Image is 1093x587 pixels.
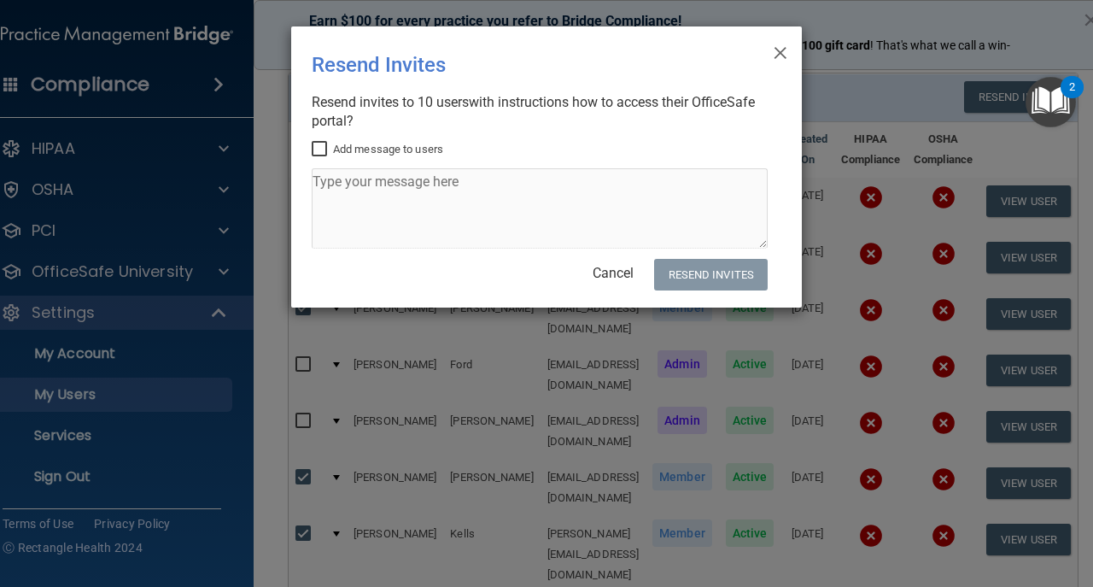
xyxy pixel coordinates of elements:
button: Resend Invites [654,259,768,291]
button: Open Resource Center, 2 new notifications [1026,77,1076,127]
input: Add message to users [312,143,331,156]
label: Add message to users [312,139,443,160]
div: 2 [1069,87,1075,109]
div: Resend Invites [312,40,711,90]
div: Resend invites to 10 user with instructions how to access their OfficeSafe portal? [312,93,768,131]
a: Cancel [593,265,634,281]
span: s [462,94,469,110]
span: × [773,33,788,68]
